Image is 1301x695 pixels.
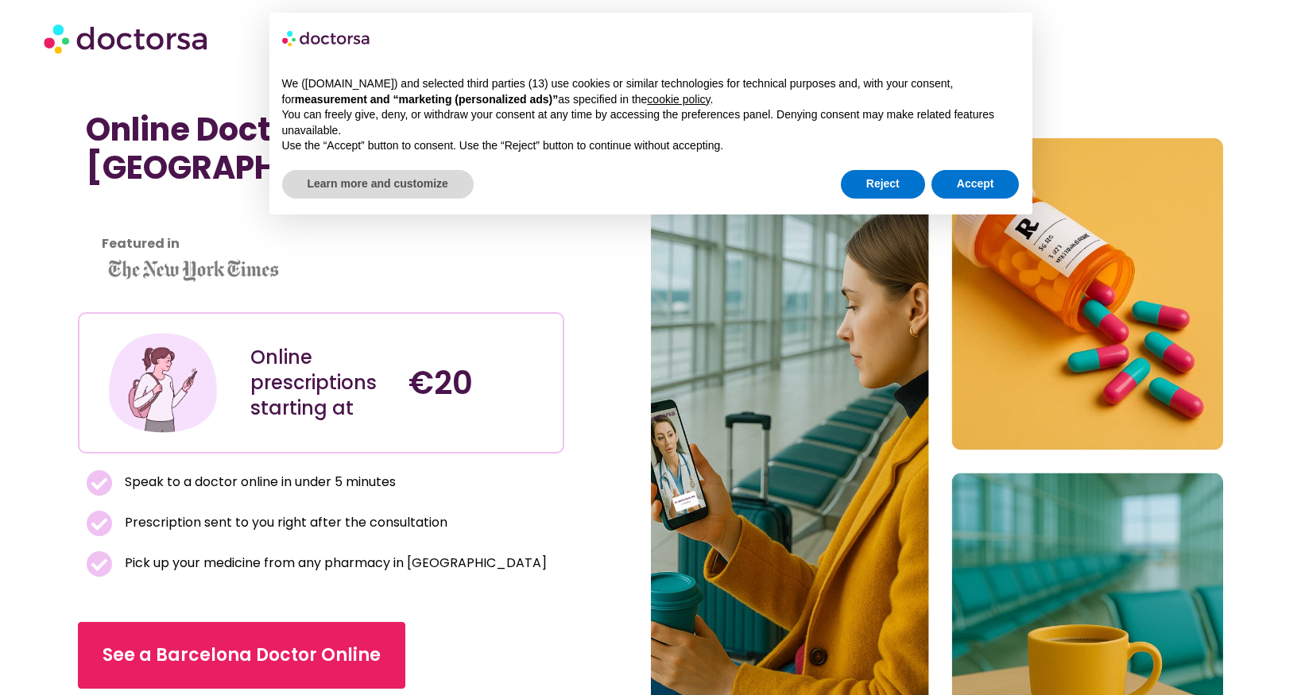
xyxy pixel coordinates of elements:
button: Reject [841,170,925,199]
a: cookie policy [647,93,710,106]
h4: €20 [408,364,551,402]
span: Prescription sent to you right after the consultation [121,512,447,534]
iframe: Customer reviews powered by Trustpilot [86,203,324,222]
span: Speak to a doctor online in under 5 minutes [121,471,396,493]
span: See a Barcelona Doctor Online [103,643,381,668]
strong: Featured in [102,234,180,253]
button: Learn more and customize [282,170,474,199]
h1: Online Doctor Prescription in [GEOGRAPHIC_DATA] [86,110,556,187]
p: You can freely give, deny, or withdraw your consent at any time by accessing the preferences pane... [282,107,1020,138]
div: Online prescriptions starting at [250,345,393,421]
iframe: Customer reviews powered by Trustpilot [86,222,556,241]
span: Pick up your medicine from any pharmacy in [GEOGRAPHIC_DATA] [121,552,547,574]
img: logo [282,25,371,51]
strong: measurement and “marketing (personalized ads)” [295,93,558,106]
a: See a Barcelona Doctor Online [78,622,405,689]
p: We ([DOMAIN_NAME]) and selected third parties (13) use cookies or similar technologies for techni... [282,76,1020,107]
p: Use the “Accept” button to consent. Use the “Reject” button to continue without accepting. [282,138,1020,154]
button: Accept [931,170,1020,199]
img: Illustration depicting a young woman in a casual outfit, engaged with her smartphone. She has a p... [106,326,220,440]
